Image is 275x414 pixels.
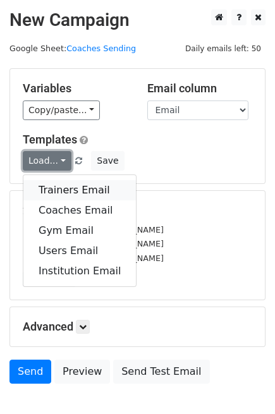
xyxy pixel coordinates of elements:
[23,221,136,241] a: Gym Email
[91,151,124,171] button: Save
[54,360,110,384] a: Preview
[181,44,266,53] a: Daily emails left: 50
[9,9,266,31] h2: New Campaign
[23,100,100,120] a: Copy/paste...
[9,44,136,53] small: Google Sheet:
[23,204,252,217] h5: 20 Recipients
[23,82,128,95] h5: Variables
[212,353,275,414] iframe: Chat Widget
[23,200,136,221] a: Coaches Email
[23,241,136,261] a: Users Email
[23,180,136,200] a: Trainers Email
[9,360,51,384] a: Send
[181,42,266,56] span: Daily emails left: 50
[23,320,252,334] h5: Advanced
[23,225,164,234] small: [EMAIL_ADDRESS][DOMAIN_NAME]
[113,360,209,384] a: Send Test Email
[147,82,253,95] h5: Email column
[23,151,71,171] a: Load...
[23,133,77,146] a: Templates
[23,239,164,248] small: [EMAIL_ADDRESS][DOMAIN_NAME]
[23,261,136,281] a: Institution Email
[66,44,136,53] a: Coaches Sending
[23,253,164,263] small: [EMAIL_ADDRESS][DOMAIN_NAME]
